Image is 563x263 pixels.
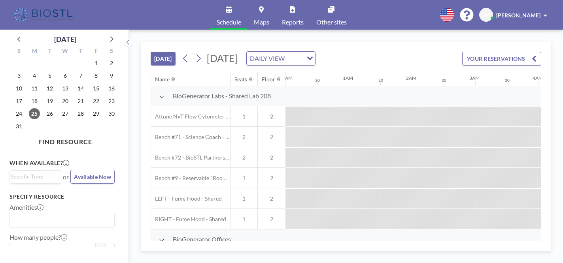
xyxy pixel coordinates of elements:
[496,12,540,19] span: [PERSON_NAME]
[217,19,241,25] span: Schedule
[106,96,117,107] span: Saturday, August 23, 2025
[280,75,293,81] div: 12AM
[482,11,490,19] span: JM
[254,19,269,25] span: Maps
[151,154,230,161] span: Bench #72 - BioSTL Partnerships & Apprenticeships Bench
[258,154,285,161] span: 2
[29,96,40,107] span: Monday, August 18, 2025
[378,78,383,83] div: 30
[287,53,302,64] input: Search for option
[462,52,541,66] button: YOUR RESERVATIONS
[258,175,285,182] span: 2
[230,216,257,223] span: 1
[11,47,27,57] div: S
[173,92,271,100] span: BioGenerator Labs - Shared Lab 208
[70,170,115,184] button: Available Now
[96,243,105,256] button: -
[91,96,102,107] span: Friday, August 22, 2025
[73,47,88,57] div: T
[91,83,102,94] span: Friday, August 15, 2025
[13,83,25,94] span: Sunday, August 10, 2025
[151,133,230,141] span: Bench #71 - Science Coach - BioSTL Bench
[173,235,231,243] span: BioGenerator Offices
[10,171,61,182] div: Search for option
[74,173,111,180] span: Available Now
[91,70,102,81] span: Friday, August 8, 2025
[151,175,230,182] span: Bench #9 - Reservable "RoomZilla" Bench
[151,195,222,202] span: LEFT - Fume Hood - Shared
[230,175,257,182] span: 1
[42,47,58,57] div: T
[282,19,304,25] span: Reports
[258,133,285,141] span: 2
[505,78,510,83] div: 30
[60,108,71,119] span: Wednesday, August 27, 2025
[234,76,247,83] div: Seats
[58,47,73,57] div: W
[316,19,347,25] span: Other sites
[60,70,71,81] span: Wednesday, August 6, 2025
[44,83,55,94] span: Tuesday, August 12, 2025
[44,70,55,81] span: Tuesday, August 5, 2025
[343,75,353,81] div: 1AM
[13,7,76,23] img: organization-logo
[230,195,257,202] span: 1
[248,53,286,64] span: DAILY VIEW
[105,243,115,256] button: +
[442,78,446,83] div: 30
[60,96,71,107] span: Wednesday, August 20, 2025
[258,195,285,202] span: 2
[91,108,102,119] span: Friday, August 29, 2025
[230,154,257,161] span: 2
[469,75,480,81] div: 3AM
[11,215,110,225] input: Search for option
[533,75,543,81] div: 4AM
[247,52,315,65] div: Search for option
[27,47,42,57] div: M
[9,135,121,146] h4: FIND RESOURCE
[315,78,320,83] div: 30
[75,70,86,81] span: Thursday, August 7, 2025
[155,76,170,83] div: Name
[13,108,25,119] span: Sunday, August 24, 2025
[54,34,76,45] div: [DATE]
[29,108,40,119] span: Monday, August 25, 2025
[75,96,86,107] span: Thursday, August 21, 2025
[91,58,102,69] span: Friday, August 1, 2025
[151,113,230,120] span: Attune NxT Flow Cytometer - Bench #25
[13,121,25,132] span: Sunday, August 31, 2025
[75,108,86,119] span: Thursday, August 28, 2025
[11,172,57,181] input: Search for option
[151,216,226,223] span: RIGHT - Fume Hood - Shared
[230,113,257,120] span: 1
[29,70,40,81] span: Monday, August 4, 2025
[63,173,69,181] span: or
[258,113,285,120] span: 2
[262,76,275,83] div: Floor
[13,70,25,81] span: Sunday, August 3, 2025
[106,58,117,69] span: Saturday, August 2, 2025
[88,47,104,57] div: F
[207,52,238,64] span: [DATE]
[44,96,55,107] span: Tuesday, August 19, 2025
[106,70,117,81] span: Saturday, August 9, 2025
[258,216,285,223] span: 2
[106,83,117,94] span: Saturday, August 16, 2025
[75,83,86,94] span: Thursday, August 14, 2025
[44,108,55,119] span: Tuesday, August 26, 2025
[151,52,176,66] button: [DATE]
[60,83,71,94] span: Wednesday, August 13, 2025
[29,83,40,94] span: Monday, August 11, 2025
[9,193,115,200] h3: Specify resource
[104,47,119,57] div: S
[106,108,117,119] span: Saturday, August 30, 2025
[406,75,416,81] div: 2AM
[9,233,67,241] label: How many people?
[9,203,43,211] label: Amenities
[13,96,25,107] span: Sunday, August 17, 2025
[10,213,114,227] div: Search for option
[230,133,257,141] span: 2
